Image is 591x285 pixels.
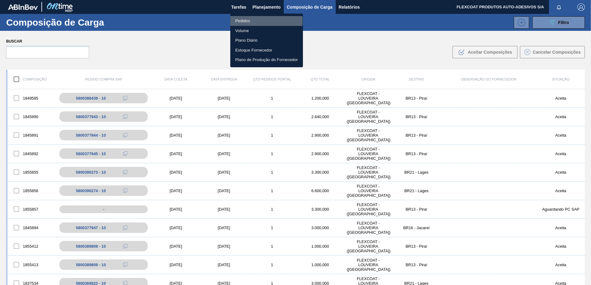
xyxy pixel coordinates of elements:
[230,55,303,65] a: Plano de Produção do Fornecedor
[230,16,303,26] a: Pedidos
[230,45,303,55] a: Estoque Fornecedor
[230,26,303,36] a: Volume
[230,35,303,45] a: Plano Diário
